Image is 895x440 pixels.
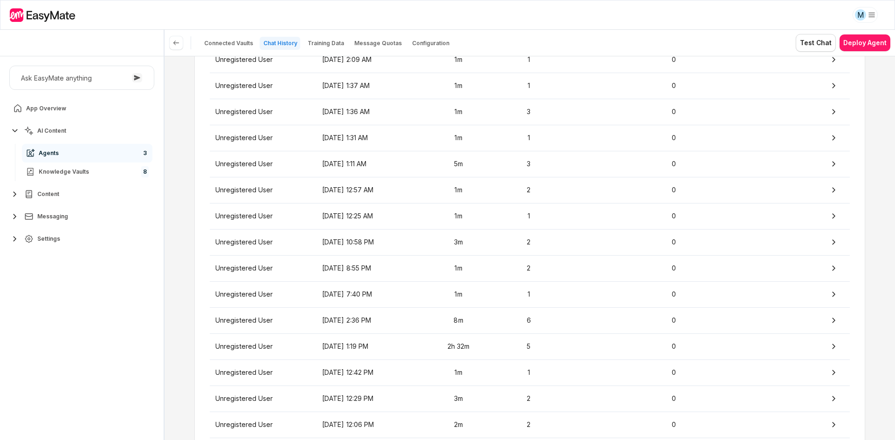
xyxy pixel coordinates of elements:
[322,289,418,299] p: [DATE] 7:40 PM
[429,211,488,221] p: 1m
[215,420,311,430] p: Unregistered User
[322,159,418,169] p: [DATE] 1:11 AM
[9,99,154,118] a: App Overview
[499,185,558,195] p: 2
[322,420,418,430] p: [DATE] 12:06 PM
[215,211,311,221] p: Unregistered User
[645,341,704,352] p: 0
[308,40,344,47] p: Training Data
[9,207,154,226] button: Messaging
[354,40,402,47] p: Message Quotas
[429,420,488,430] p: 2m
[9,230,154,248] button: Settings
[215,54,311,65] p: Unregistered User
[645,367,704,378] p: 0
[215,107,311,117] p: Unregistered User
[322,107,418,117] p: [DATE] 1:36 AM
[645,263,704,273] p: 0
[215,393,311,404] p: Unregistered User
[429,54,488,65] p: 1m
[204,40,253,47] p: Connected Vaults
[499,289,558,299] p: 1
[645,159,704,169] p: 0
[429,263,488,273] p: 1m
[499,159,558,169] p: 3
[322,263,418,273] p: [DATE] 8:55 PM
[26,105,66,112] span: App Overview
[645,237,704,247] p: 0
[215,315,311,325] p: Unregistered User
[215,341,311,352] p: Unregistered User
[499,133,558,143] p: 1
[322,54,418,65] p: [DATE] 2:09 AM
[429,367,488,378] p: 1m
[9,66,154,90] button: Ask EasyMate anything
[322,237,418,247] p: [DATE] 10:58 PM
[263,40,297,47] p: Chat History
[37,190,59,198] span: Content
[855,9,866,20] div: M
[322,315,418,325] p: [DATE] 2:36 PM
[215,81,311,91] p: Unregistered User
[499,420,558,430] p: 2
[645,315,704,325] p: 0
[141,166,149,177] span: 8
[499,341,558,352] p: 5
[215,263,311,273] p: Unregistered User
[499,393,558,404] p: 2
[37,235,60,243] span: Settings
[499,107,558,117] p: 3
[499,81,558,91] p: 1
[499,315,558,325] p: 6
[39,168,89,176] span: Knowledge Vaults
[215,367,311,378] p: Unregistered User
[37,127,66,135] span: AI Content
[322,341,418,352] p: [DATE] 1:19 PM
[22,162,152,181] a: Knowledge Vaults8
[215,289,311,299] p: Unregistered User
[645,107,704,117] p: 0
[429,315,488,325] p: 8m
[645,81,704,91] p: 0
[215,133,311,143] p: Unregistered User
[499,54,558,65] p: 1
[322,81,418,91] p: [DATE] 1:37 AM
[645,420,704,430] p: 0
[499,367,558,378] p: 1
[215,237,311,247] p: Unregistered User
[645,54,704,65] p: 0
[37,213,68,220] span: Messaging
[645,393,704,404] p: 0
[215,185,311,195] p: Unregistered User
[429,289,488,299] p: 1m
[499,211,558,221] p: 1
[322,367,418,378] p: [DATE] 12:42 PM
[429,133,488,143] p: 1m
[645,185,704,195] p: 0
[429,237,488,247] p: 3m
[499,237,558,247] p: 2
[322,185,418,195] p: [DATE] 12:57 AM
[9,185,154,203] button: Content
[429,185,488,195] p: 1m
[645,133,704,143] p: 0
[429,81,488,91] p: 1m
[429,393,488,404] p: 3m
[840,34,890,51] button: Deploy Agent
[9,122,154,140] button: AI Content
[412,40,449,47] p: Configuration
[499,263,558,273] p: 2
[322,211,418,221] p: [DATE] 12:25 AM
[39,149,59,157] span: Agents
[141,148,149,159] span: 3
[796,34,836,52] button: Test Chat
[322,393,418,404] p: [DATE] 12:29 PM
[429,159,488,169] p: 5m
[645,289,704,299] p: 0
[429,341,488,352] p: 2h 32m
[429,107,488,117] p: 1m
[645,211,704,221] p: 0
[322,133,418,143] p: [DATE] 1:31 AM
[22,144,152,162] a: Agents3
[215,159,311,169] p: Unregistered User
